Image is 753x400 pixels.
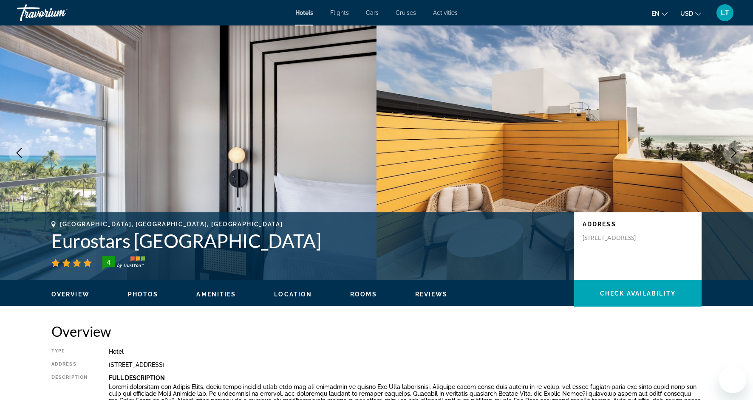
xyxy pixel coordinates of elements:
span: en [651,10,660,17]
button: User Menu [714,4,736,22]
button: Location [274,290,312,298]
span: Check Availability [600,290,676,297]
button: Reviews [415,290,448,298]
div: Type [51,348,88,355]
span: USD [680,10,693,17]
a: Hotels [295,9,313,16]
p: [STREET_ADDRESS] [583,234,651,242]
a: Travorium [17,2,102,24]
div: Hotel [109,348,702,355]
button: Amenities [196,290,236,298]
span: LT [721,8,729,17]
button: Change currency [680,7,701,20]
button: Check Availability [574,280,702,307]
h1: Eurostars [GEOGRAPHIC_DATA] [51,230,566,252]
button: Rooms [350,290,377,298]
button: Overview [51,290,90,298]
button: Previous image [8,142,30,163]
button: Change language [651,7,668,20]
div: Address [51,361,88,368]
span: [GEOGRAPHIC_DATA], [GEOGRAPHIC_DATA], [GEOGRAPHIC_DATA] [60,221,283,228]
p: Address [583,221,693,228]
a: Activities [433,9,458,16]
iframe: Кнопка запуска окна обмена сообщениями [719,366,746,393]
a: Cars [366,9,379,16]
a: Cruises [396,9,416,16]
button: Photos [128,290,159,298]
div: [STREET_ADDRESS] [109,361,702,368]
b: Full Description [109,375,165,381]
h2: Overview [51,323,702,340]
a: Flights [330,9,349,16]
img: trustyou-badge-hor.svg [102,256,145,270]
button: Next image [723,142,745,163]
div: 4 [100,257,117,267]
